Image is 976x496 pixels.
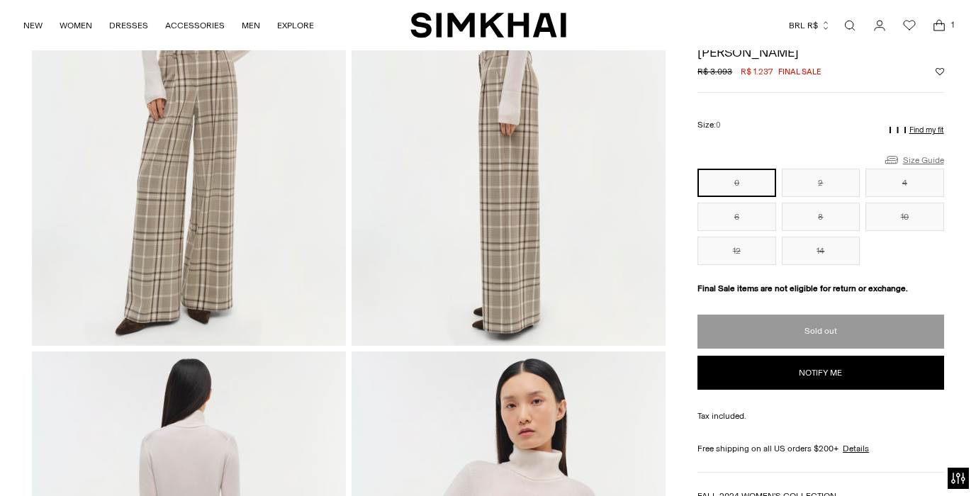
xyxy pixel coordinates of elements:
[60,10,92,41] a: WOMEN
[277,10,314,41] a: EXPLORE
[836,11,864,40] a: Open search modal
[895,11,924,40] a: Wishlist
[865,11,894,40] a: Go to the account page
[697,442,943,455] div: Free shipping on all US orders $200+
[23,10,43,41] a: NEW
[782,237,860,265] button: 14
[165,10,225,41] a: ACCESSORIES
[697,356,943,390] button: Notify me
[716,120,721,130] span: 0
[865,169,943,197] button: 4
[697,410,943,422] div: Tax included.
[697,46,943,59] h1: [PERSON_NAME]
[925,11,953,40] a: Open cart modal
[782,169,860,197] button: 2
[865,203,943,231] button: 10
[782,203,860,231] button: 8
[946,18,959,31] span: 1
[109,10,148,41] a: DRESSES
[242,10,260,41] a: MEN
[883,151,944,169] a: Size Guide
[11,442,142,485] iframe: Sign Up via Text for Offers
[697,283,908,293] strong: Final Sale items are not eligible for return or exchange.
[697,118,721,132] label: Size:
[789,10,831,41] button: BRL R$
[843,442,869,455] a: Details
[410,11,566,39] a: SIMKHAI
[697,65,732,78] s: R$ 3.093
[697,203,775,231] button: 6
[697,237,775,265] button: 12
[741,65,773,78] span: R$ 1.237
[697,169,775,197] button: 0
[936,67,944,76] button: Add to Wishlist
